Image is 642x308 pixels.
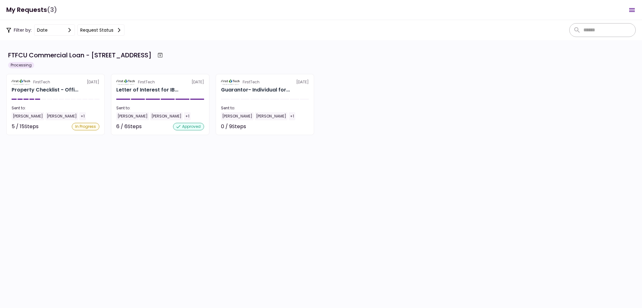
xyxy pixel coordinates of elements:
button: Open menu [624,3,639,18]
div: FirstTech [33,79,50,85]
div: 5 / 15 Steps [12,123,39,130]
div: [PERSON_NAME] [150,112,183,120]
div: 0 / 9 Steps [221,123,246,130]
div: In Progress [72,123,99,130]
div: Filter by: [6,24,124,36]
div: 6 / 6 Steps [116,123,142,130]
div: approved [173,123,204,130]
div: Not started [281,123,309,130]
div: Processing [8,62,34,68]
button: Request status [77,24,124,36]
div: [PERSON_NAME] [12,112,44,120]
div: [PERSON_NAME] [221,112,254,120]
div: Letter of Interest for IBNI Investments, LLC 6 Uvalde Road Houston TX [116,86,178,94]
div: Sent to: [12,105,99,111]
div: FirstTech [243,79,260,85]
div: +1 [79,112,86,120]
div: Property Checklist - Office Retail for IBNI Investments, LLC 16 Uvalde Road [12,86,78,94]
button: date [34,24,75,36]
div: Sent to: [116,105,204,111]
div: Sent to: [221,105,309,111]
div: [DATE] [116,79,204,85]
div: FirstTech [138,79,155,85]
div: +1 [289,112,295,120]
button: Archive workflow [155,50,166,61]
h1: My Requests [6,3,57,16]
div: [DATE] [12,79,99,85]
img: Partner logo [12,79,31,85]
img: Partner logo [221,79,240,85]
div: +1 [184,112,191,120]
div: [DATE] [221,79,309,85]
span: (3) [47,3,57,16]
div: [PERSON_NAME] [116,112,149,120]
img: Partner logo [116,79,135,85]
div: [PERSON_NAME] [45,112,78,120]
div: FTFCU Commercial Loan - [STREET_ADDRESS] [8,50,151,60]
div: Guarantor- Individual for IBNI Investments, LLC Johnny Ganim [221,86,290,94]
div: [PERSON_NAME] [255,112,287,120]
div: date [37,27,48,34]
